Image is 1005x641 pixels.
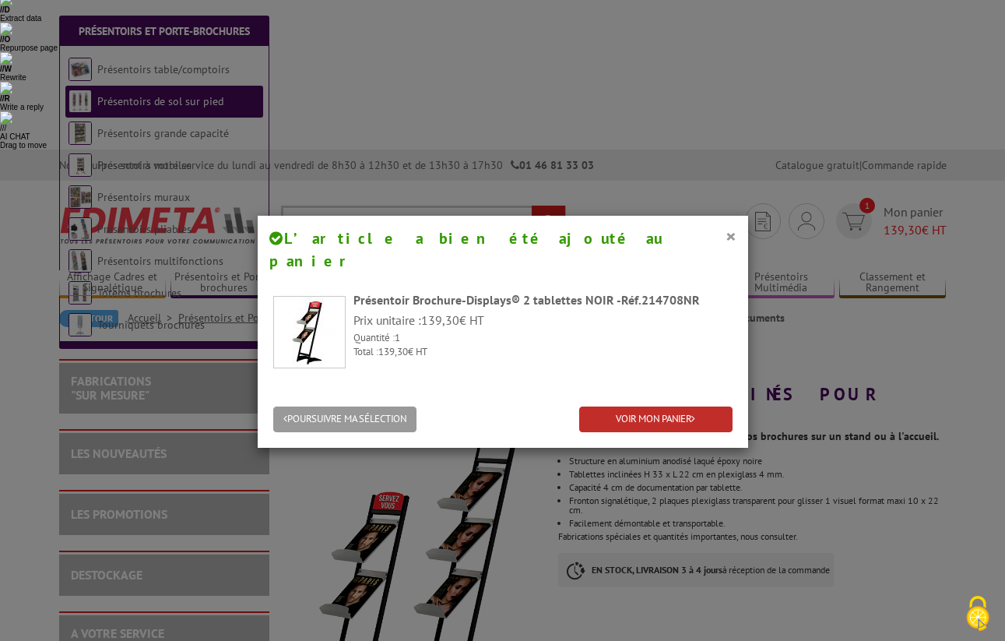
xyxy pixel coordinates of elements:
[621,292,700,308] span: Réf.214708NR
[273,407,416,432] button: POURSUIVRE MA SÉLECTION
[395,331,400,344] span: 1
[958,594,997,633] img: Cookies (fenêtre modale)
[353,291,733,309] div: Présentoir Brochure-Displays® 2 tablettes NOIR -
[951,588,1005,641] button: Cookies (fenêtre modale)
[579,407,733,432] a: VOIR MON PANIER
[378,345,408,358] span: 139,30
[726,226,736,246] button: ×
[353,345,733,360] p: Total : € HT
[421,312,459,328] span: 139,30
[353,331,733,346] p: Quantité :
[269,227,736,272] h4: L’article a bien été ajouté au panier
[353,312,733,329] p: Prix unitaire : € HT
